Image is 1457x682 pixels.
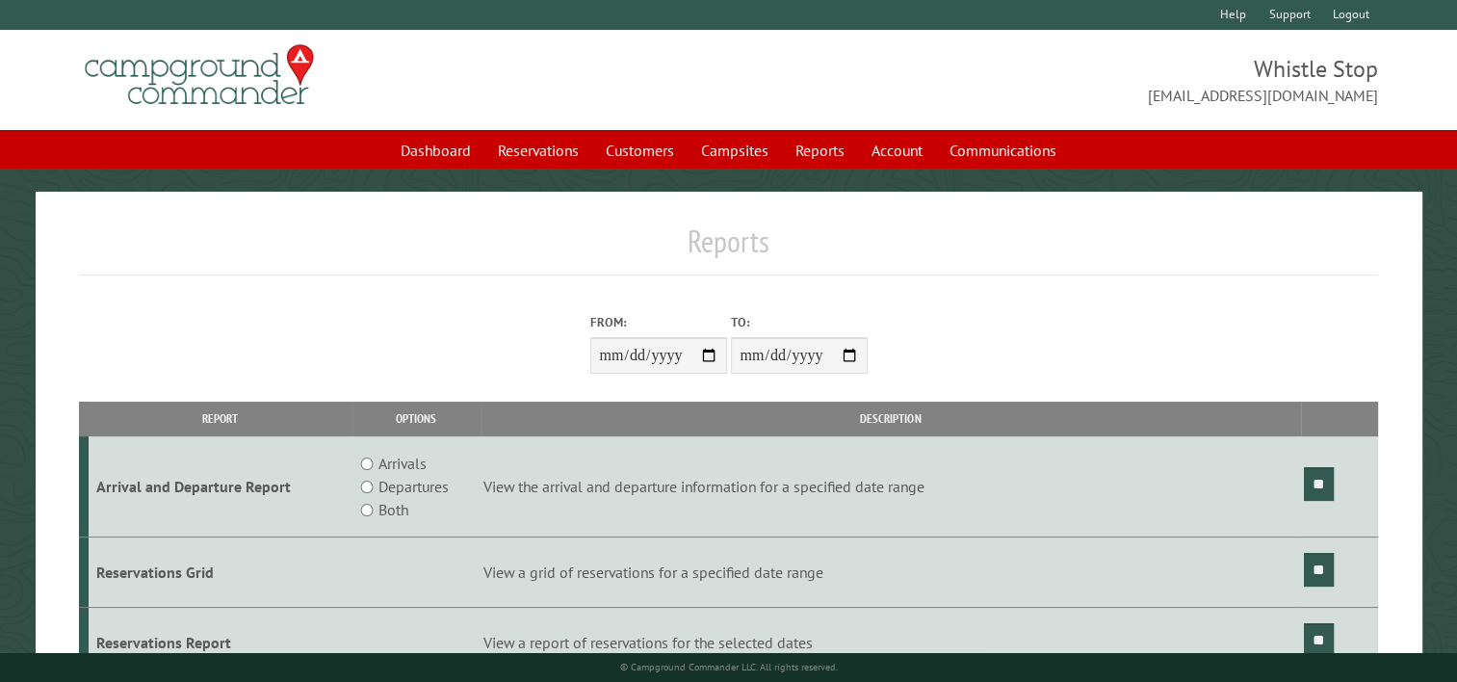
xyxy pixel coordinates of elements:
[389,132,482,169] a: Dashboard
[378,498,408,521] label: Both
[89,607,352,677] td: Reservations Report
[89,436,352,538] td: Arrival and Departure Report
[594,132,686,169] a: Customers
[89,538,352,608] td: Reservations Grid
[378,475,449,498] label: Departures
[352,402,481,435] th: Options
[89,402,352,435] th: Report
[481,607,1301,677] td: View a report of reservations for the selected dates
[481,436,1301,538] td: View the arrival and departure information for a specified date range
[590,313,727,331] label: From:
[620,661,838,673] small: © Campground Commander LLC. All rights reserved.
[79,38,320,113] img: Campground Commander
[378,452,427,475] label: Arrivals
[486,132,590,169] a: Reservations
[860,132,934,169] a: Account
[729,53,1379,107] span: Whistle Stop [EMAIL_ADDRESS][DOMAIN_NAME]
[731,313,868,331] label: To:
[481,538,1301,608] td: View a grid of reservations for a specified date range
[938,132,1068,169] a: Communications
[79,223,1378,275] h1: Reports
[689,132,780,169] a: Campsites
[481,402,1301,435] th: Description
[784,132,856,169] a: Reports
